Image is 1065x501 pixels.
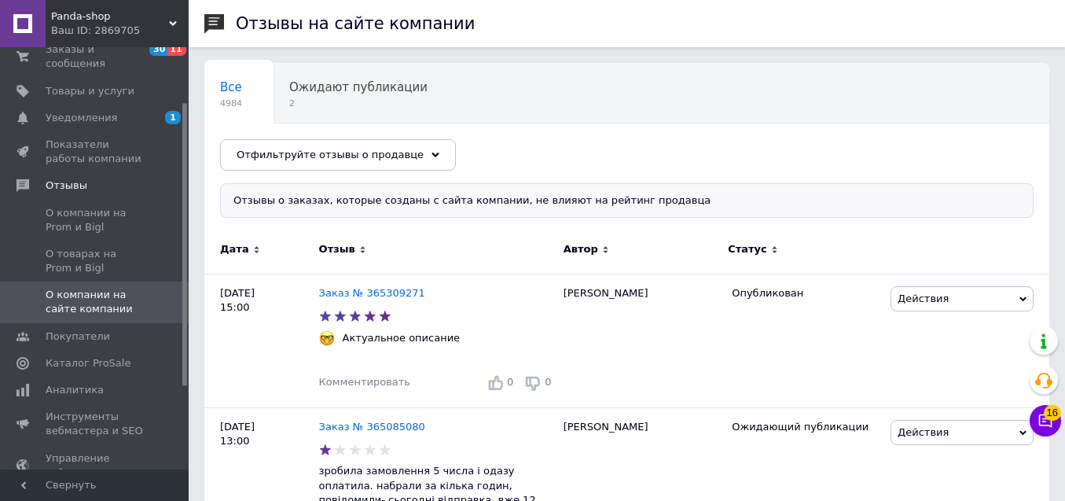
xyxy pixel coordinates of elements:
div: Ожидающий публикации [732,420,879,434]
span: О товарах на Prom и Bigl [46,247,145,275]
div: Опубликованы без комментария [204,123,422,183]
div: Отзывы о заказах, которые созданы с сайта компании, не влияют на рейтинг продавца [220,183,1034,218]
span: Действия [898,426,949,438]
span: 0 [545,376,551,388]
span: Дата [220,242,249,256]
span: Опубликованы без комме... [220,140,391,154]
span: Каталог ProSale [46,356,130,370]
a: Заказ № 365085080 [319,421,425,433]
span: Статус [728,242,767,256]
span: Комментировать [319,376,410,388]
span: Показатели работы компании [46,138,145,166]
span: Автор [564,242,598,256]
div: Актуальное описание [339,331,465,345]
span: Отзыв [319,242,355,256]
span: О компании на Prom и Bigl [46,206,145,234]
div: Опубликован [732,286,879,300]
span: Ожидают публикации [289,80,428,94]
span: Заказы и сообщения [46,42,145,71]
span: 11 [167,42,185,56]
a: Заказ № 365309271 [319,287,425,299]
div: Ваш ID: 2869705 [51,24,189,38]
span: 0 [507,376,513,388]
div: [DATE] 15:00 [204,274,319,407]
span: Уведомления [46,111,117,125]
span: Инструменты вебмастера и SEO [46,410,145,438]
span: Отзывы [46,179,87,193]
span: О компании на сайте компании [46,288,145,316]
span: Покупатели [46,330,110,344]
h1: Отзывы на сайте компании [236,14,475,33]
span: Аналитика [46,383,104,397]
span: 4984 [220,98,242,109]
span: Товары и услуги [46,84,134,98]
button: Чат с покупателем16 [1030,405,1061,437]
span: 16 [1044,405,1061,421]
span: Отфильтруйте отзывы о продавце [237,149,424,160]
span: 30 [149,42,167,56]
div: Комментировать [319,375,410,389]
span: 2 [289,98,428,109]
span: Действия [898,293,949,304]
div: [PERSON_NAME] [556,274,725,407]
span: Panda-shop [51,9,169,24]
span: Все [220,80,242,94]
img: :nerd_face: [319,330,335,346]
span: 1 [165,111,181,124]
span: Управление сайтом [46,451,145,480]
